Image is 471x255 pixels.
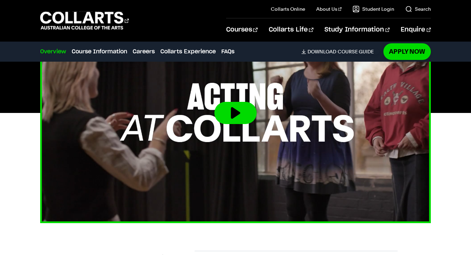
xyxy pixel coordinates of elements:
a: About Us [316,6,342,12]
a: Enquire [401,18,431,41]
a: Courses [226,18,258,41]
a: Careers [133,47,155,56]
a: DownloadCourse Guide [301,49,379,55]
a: Student Login [353,6,394,12]
span: Download [308,49,336,55]
a: FAQs [221,47,234,56]
a: Course Information [72,47,127,56]
a: Study Information [325,18,390,41]
a: Collarts Experience [160,47,216,56]
a: Collarts Life [269,18,313,41]
a: Search [405,6,431,12]
a: Collarts Online [271,6,305,12]
a: Overview [40,47,66,56]
div: Go to homepage [40,11,129,30]
a: Apply Now [383,43,431,60]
